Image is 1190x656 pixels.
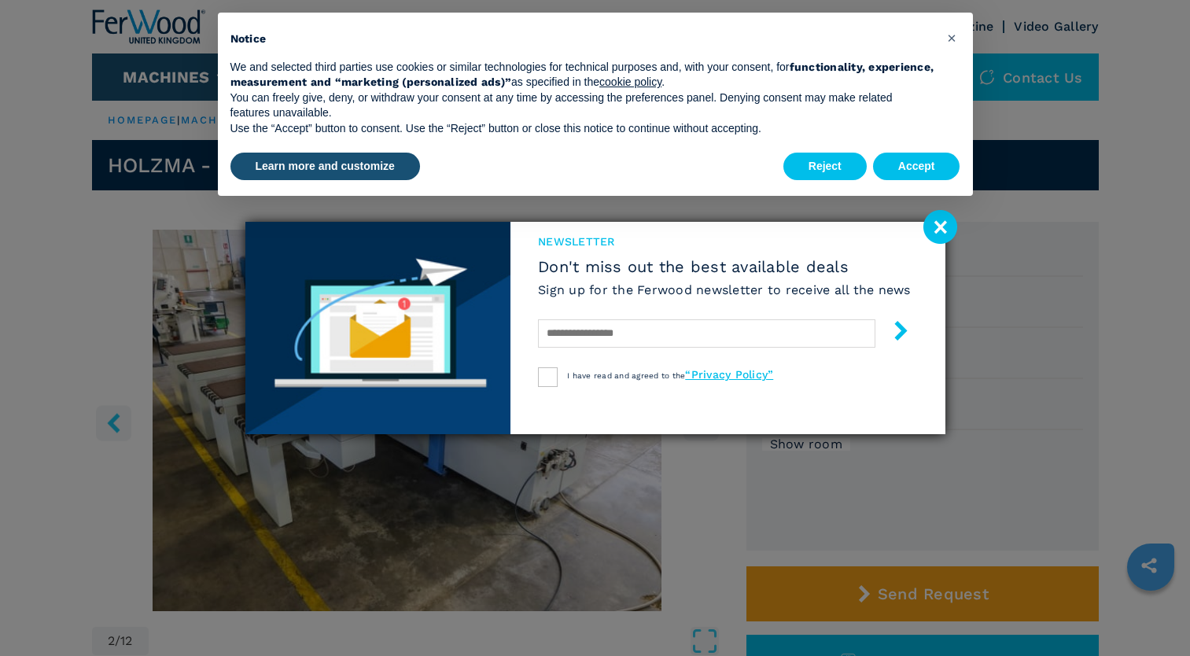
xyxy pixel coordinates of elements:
[538,257,911,276] span: Don't miss out the best available deals
[599,76,661,88] a: cookie policy
[230,153,420,181] button: Learn more and customize
[685,368,773,381] a: “Privacy Policy”
[783,153,867,181] button: Reject
[940,25,965,50] button: Close this notice
[567,371,773,380] span: I have read and agreed to the
[875,315,911,352] button: submit-button
[230,90,935,121] p: You can freely give, deny, or withdraw your consent at any time by accessing the preferences pane...
[538,234,911,249] span: newsletter
[230,31,935,47] h2: Notice
[230,61,934,89] strong: functionality, experience, measurement and “marketing (personalized ads)”
[230,121,935,137] p: Use the “Accept” button to consent. Use the “Reject” button or close this notice to continue with...
[245,222,511,434] img: Newsletter image
[947,28,956,47] span: ×
[538,281,911,299] h6: Sign up for the Ferwood newsletter to receive all the news
[873,153,960,181] button: Accept
[230,60,935,90] p: We and selected third parties use cookies or similar technologies for technical purposes and, wit...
